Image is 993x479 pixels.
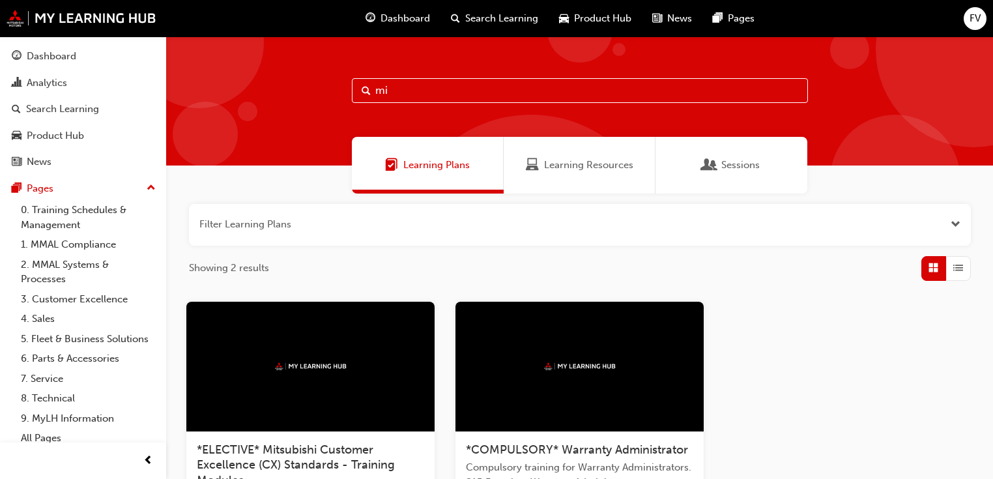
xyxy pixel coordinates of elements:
div: Dashboard [27,49,76,64]
span: Sessions [721,158,760,173]
span: Pages [728,11,755,26]
span: Product Hub [574,11,631,26]
span: Grid [928,261,938,276]
span: Learning Resources [526,158,539,173]
span: *COMPULSORY* Warranty Administrator [466,443,688,457]
span: guage-icon [366,10,375,27]
a: 6. Parts & Accessories [16,349,161,369]
a: 0. Training Schedules & Management [16,200,161,235]
a: 3. Customer Excellence [16,289,161,310]
span: News [667,11,692,26]
span: List [953,261,963,276]
span: Learning Plans [403,158,470,173]
span: Learning Resources [544,158,633,173]
img: mmal [7,10,156,27]
span: up-icon [147,180,156,197]
span: car-icon [559,10,569,27]
a: Learning PlansLearning Plans [352,137,504,194]
div: News [27,154,51,169]
a: news-iconNews [642,5,702,32]
span: Dashboard [381,11,430,26]
div: Pages [27,181,53,196]
button: Pages [5,177,161,201]
span: search-icon [451,10,460,27]
span: pages-icon [12,183,22,195]
span: news-icon [12,156,22,168]
span: Showing 2 results [189,261,269,276]
span: FV [970,11,981,26]
div: Analytics [27,76,67,91]
a: SessionsSessions [655,137,807,194]
a: car-iconProduct Hub [549,5,642,32]
a: Analytics [5,71,161,95]
span: Search Learning [465,11,538,26]
span: search-icon [12,104,21,115]
a: News [5,150,161,174]
div: Search Learning [26,102,99,117]
button: Open the filter [951,217,960,232]
a: search-iconSearch Learning [440,5,549,32]
a: 8. Technical [16,388,161,409]
span: Sessions [703,158,716,173]
a: Product Hub [5,124,161,148]
span: Search [362,83,371,98]
a: 4. Sales [16,309,161,329]
button: DashboardAnalyticsSearch LearningProduct HubNews [5,42,161,177]
div: Product Hub [27,128,84,143]
span: car-icon [12,130,22,142]
span: Learning Plans [385,158,398,173]
a: Search Learning [5,97,161,121]
span: guage-icon [12,51,22,63]
a: guage-iconDashboard [355,5,440,32]
a: Dashboard [5,44,161,68]
span: chart-icon [12,78,22,89]
a: 9. MyLH Information [16,409,161,429]
span: pages-icon [713,10,723,27]
span: prev-icon [143,453,153,469]
a: Learning ResourcesLearning Resources [504,137,655,194]
img: mmal [544,362,616,371]
input: Search... [352,78,808,103]
a: 5. Fleet & Business Solutions [16,329,161,349]
span: news-icon [652,10,662,27]
a: 2. MMAL Systems & Processes [16,255,161,289]
a: 7. Service [16,369,161,389]
img: mmal [275,362,347,371]
a: pages-iconPages [702,5,765,32]
a: All Pages [16,428,161,448]
button: FV [964,7,986,30]
a: 1. MMAL Compliance [16,235,161,255]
